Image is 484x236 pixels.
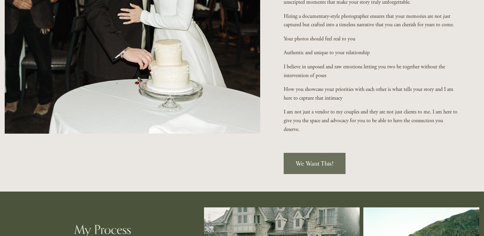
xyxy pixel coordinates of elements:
[284,63,459,80] p: I believe in unposed and raw emotions letting you two be together without the intervention of poses
[284,108,459,134] p: I am not just a vendor to my couples and they are not just clients to me. I am here to give you t...
[284,48,459,57] p: Authentic and unique to your relationship
[284,35,459,43] p: Your photos should feel real to you
[284,153,346,174] a: We Want This!
[284,85,459,102] p: How you showcase your priorities with each other is what tells your story and I am here to captur...
[284,12,459,29] p: Hiring a documentary-style photographer ensures that your memories are not just captured but craf...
